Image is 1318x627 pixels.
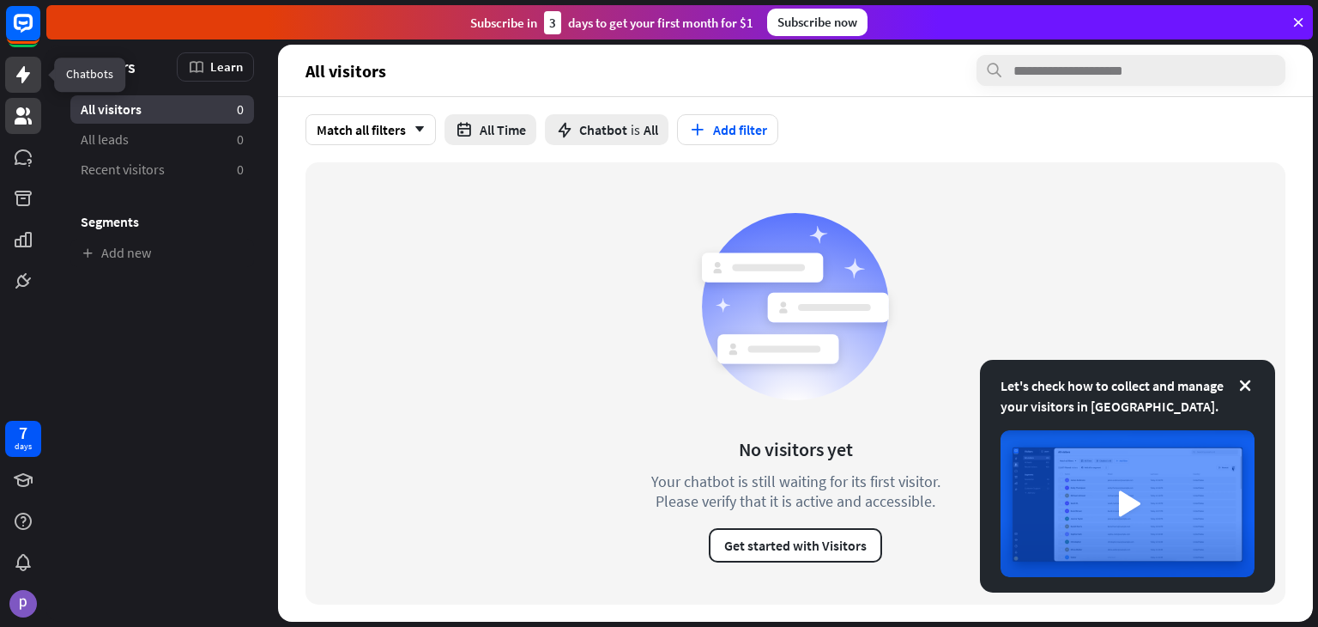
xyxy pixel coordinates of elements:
[544,11,561,34] div: 3
[579,121,627,138] span: Chatbot
[19,425,27,441] div: 7
[70,239,254,267] a: Add new
[5,421,41,457] a: 7 days
[767,9,868,36] div: Subscribe now
[237,100,244,119] aside: 0
[677,114,778,145] button: Add filter
[1001,430,1255,577] img: image
[81,57,136,76] span: Visitors
[210,58,243,75] span: Learn
[305,61,386,81] span: All visitors
[237,161,244,179] aside: 0
[709,528,882,563] button: Get started with Visitors
[739,437,853,461] div: No visitors yet
[406,125,425,135] i: arrow_down
[14,7,65,58] button: Open LiveChat chat widget
[70,213,254,230] h3: Segments
[81,100,142,119] span: All visitors
[81,161,165,179] span: Recent visitors
[15,441,32,453] div: days
[305,114,436,145] div: Match all filters
[1001,375,1255,417] div: Let's check how to collect and manage your visitors in [GEOGRAPHIC_DATA].
[631,121,640,138] span: is
[70,125,254,154] a: All leads 0
[620,472,971,511] div: Your chatbot is still waiting for its first visitor. Please verify that it is active and accessible.
[70,155,254,184] a: Recent visitors 0
[237,131,244,149] aside: 0
[644,121,658,138] span: All
[81,131,129,149] span: All leads
[470,11,753,34] div: Subscribe in days to get your first month for $1
[444,114,536,145] button: All Time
